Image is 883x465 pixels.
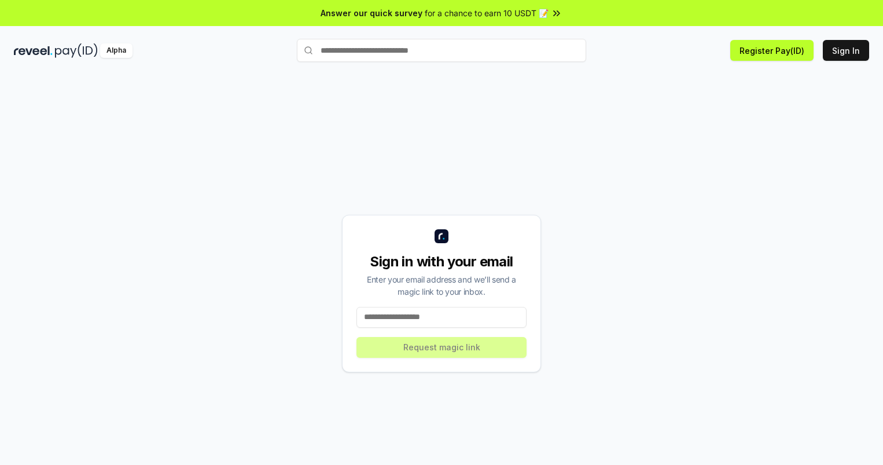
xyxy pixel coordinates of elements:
span: for a chance to earn 10 USDT 📝 [425,7,549,19]
img: logo_small [435,229,448,243]
button: Register Pay(ID) [730,40,814,61]
div: Enter your email address and we’ll send a magic link to your inbox. [356,273,527,298]
div: Sign in with your email [356,252,527,271]
button: Sign In [823,40,869,61]
img: pay_id [55,43,98,58]
div: Alpha [100,43,133,58]
span: Answer our quick survey [321,7,422,19]
img: reveel_dark [14,43,53,58]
